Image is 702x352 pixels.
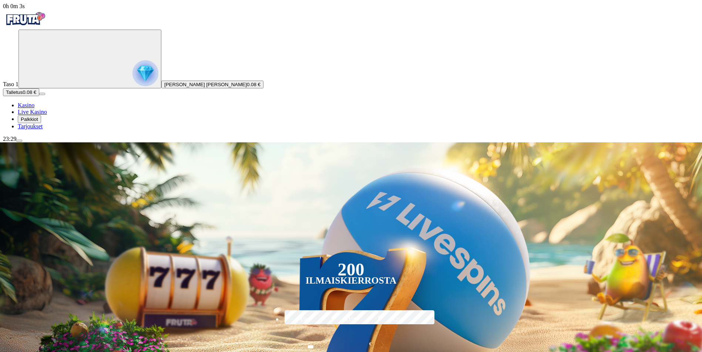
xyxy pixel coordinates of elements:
[3,81,19,87] span: Taso 1
[18,109,47,115] a: poker-chip iconLive Kasino
[19,30,161,88] button: reward progress
[18,109,47,115] span: Live Kasino
[3,3,25,9] span: user session time
[18,115,41,123] button: reward iconPalkkiot
[164,82,247,87] span: [PERSON_NAME] [PERSON_NAME]
[39,93,45,95] button: menu
[21,116,38,122] span: Palkkiot
[283,309,326,331] label: €50
[18,102,34,108] a: diamond iconKasino
[376,309,419,331] label: €250
[369,341,372,348] span: €
[23,89,36,95] span: 0.08 €
[247,82,261,87] span: 0.08 €
[337,265,364,274] div: 200
[18,123,43,129] a: gift-inverted iconTarjoukset
[3,23,47,29] a: Fruta
[132,60,158,86] img: reward progress
[330,309,373,331] label: €150
[306,276,397,285] div: Ilmaiskierrosta
[3,10,699,130] nav: Primary
[16,140,22,142] button: menu
[3,88,39,96] button: Talletusplus icon0.08 €
[18,102,34,108] span: Kasino
[3,136,16,142] span: 23:29
[18,123,43,129] span: Tarjoukset
[6,89,23,95] span: Talletus
[161,81,263,88] button: [PERSON_NAME] [PERSON_NAME]0.08 €
[3,10,47,28] img: Fruta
